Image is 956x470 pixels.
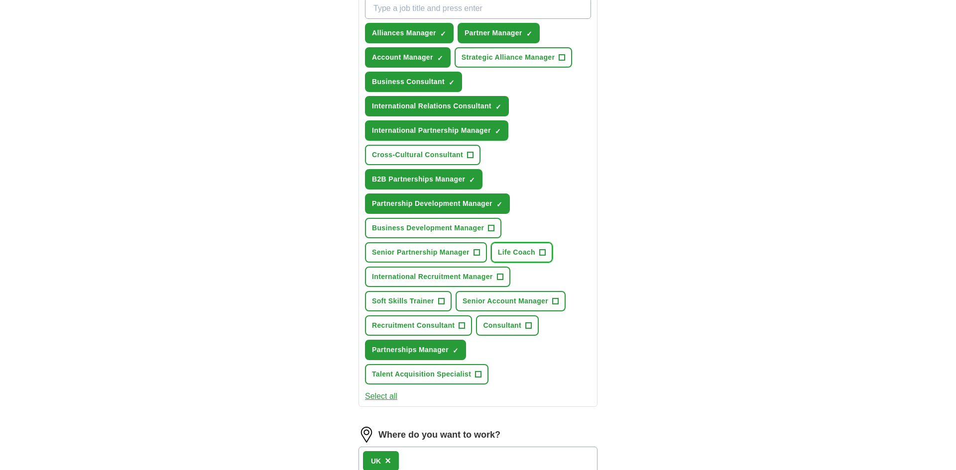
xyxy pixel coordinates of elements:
span: ✓ [526,30,532,38]
button: × [385,454,391,469]
button: Partnerships Manager✓ [365,340,466,360]
button: Alliances Manager✓ [365,23,454,43]
span: Life Coach [498,247,535,258]
span: International Relations Consultant [372,101,491,111]
span: International Partnership Manager [372,125,491,136]
button: Consultant [476,315,539,336]
button: Recruitment Consultant [365,315,472,336]
span: Partnership Development Manager [372,198,492,209]
button: Partnership Development Manager✓ [365,193,510,214]
span: Talent Acquisition Specialist [372,369,471,379]
span: ✓ [495,103,501,111]
span: Partnerships Manager [372,345,449,355]
span: Partner Manager [465,28,522,38]
span: Account Manager [372,52,433,63]
button: Partner Manager✓ [458,23,540,43]
button: Strategic Alliance Manager [455,47,573,68]
span: Business Consultant [372,77,445,87]
span: ✓ [495,127,501,135]
button: Cross-Cultural Consultant [365,145,480,165]
span: Business Development Manager [372,223,484,233]
span: Soft Skills Trainer [372,296,434,306]
button: International Relations Consultant✓ [365,96,509,116]
img: location.png [358,427,374,443]
span: Senior Partnership Manager [372,247,470,258]
span: International Recruitment Manager [372,272,493,282]
button: Business Development Manager [365,218,501,238]
span: Recruitment Consultant [372,320,455,331]
button: Select all [365,390,397,402]
span: × [385,455,391,466]
span: Alliances Manager [372,28,436,38]
button: Senior Partnership Manager [365,242,487,263]
label: Where do you want to work? [378,428,500,442]
button: Talent Acquisition Specialist [365,364,488,384]
span: ✓ [496,200,502,208]
span: ✓ [437,54,443,62]
span: Cross-Cultural Consultant [372,150,463,160]
button: Life Coach [491,242,553,263]
button: International Recruitment Manager [365,267,510,287]
span: B2B Partnerships Manager [372,174,465,185]
span: Senior Account Manager [463,296,548,306]
span: ✓ [469,176,475,184]
span: Strategic Alliance Manager [462,52,555,63]
button: Soft Skills Trainer [365,291,452,311]
span: Consultant [483,320,521,331]
span: ✓ [440,30,446,38]
div: UK [371,456,381,467]
span: ✓ [449,79,455,87]
button: Account Manager✓ [365,47,451,68]
button: B2B Partnerships Manager✓ [365,169,482,189]
button: Senior Account Manager [456,291,566,311]
button: Business Consultant✓ [365,72,462,92]
span: ✓ [453,347,459,355]
button: International Partnership Manager✓ [365,120,508,141]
